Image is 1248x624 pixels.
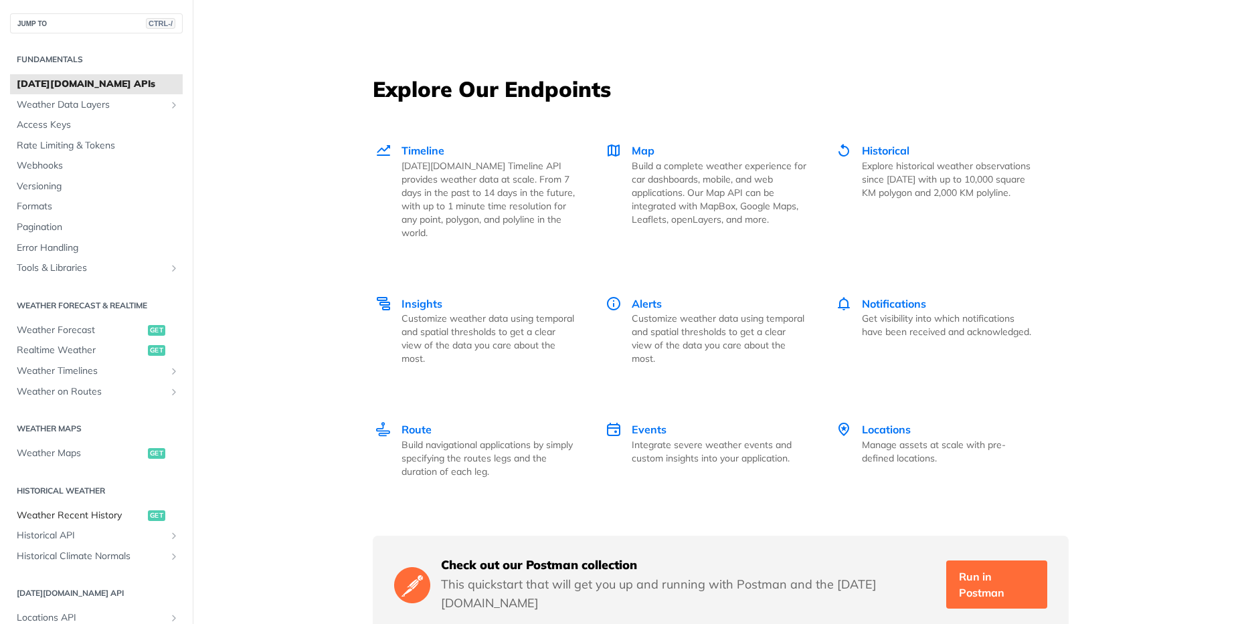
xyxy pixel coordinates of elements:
[862,312,1037,338] p: Get visibility into which notifications have been received and acknowledged.
[862,144,909,157] span: Historical
[10,54,183,66] h2: Fundamentals
[862,159,1037,199] p: Explore historical weather observations since [DATE] with up to 10,000 square KM polygon and 2,00...
[146,18,175,29] span: CTRL-/
[17,139,179,152] span: Rate Limiting & Tokens
[10,177,183,197] a: Versioning
[17,159,179,173] span: Webhooks
[169,100,179,110] button: Show subpages for Weather Data Layers
[632,144,654,157] span: Map
[10,136,183,156] a: Rate Limiting & Tokens
[632,297,662,310] span: Alerts
[17,78,179,91] span: [DATE][DOMAIN_NAME] APIs
[394,565,430,605] img: Postman Logo
[402,297,442,310] span: Insights
[10,526,183,546] a: Historical APIShow subpages for Historical API
[10,382,183,402] a: Weather on RoutesShow subpages for Weather on Routes
[17,221,179,234] span: Pagination
[148,325,165,336] span: get
[441,575,936,613] p: This quickstart that will get you up and running with Postman and the [DATE][DOMAIN_NAME]
[946,560,1047,609] a: Run in Postman
[17,509,145,522] span: Weather Recent History
[10,115,183,135] a: Access Keys
[402,438,576,478] p: Build navigational applications by simply specifying the routes legs and the duration of each leg.
[169,530,179,541] button: Show subpages for Historical API
[836,142,852,159] img: Historical
[17,344,145,357] span: Realtime Weather
[17,324,145,337] span: Weather Forecast
[862,438,1037,465] p: Manage assets at scale with pre-defined locations.
[10,217,183,237] a: Pagination
[17,550,165,563] span: Historical Climate Normals
[374,114,591,268] a: Timeline Timeline [DATE][DOMAIN_NAME] Timeline API provides weather data at scale. From 7 days in...
[10,13,183,33] button: JUMP TOCTRL-/
[10,238,183,258] a: Error Handling
[591,393,821,506] a: Events Events Integrate severe weather events and custom insights into your application.
[10,443,183,463] a: Weather Mapsget
[148,448,165,459] span: get
[169,366,179,377] button: Show subpages for Weather Timelines
[591,268,821,394] a: Alerts Alerts Customize weather data using temporal and spatial thresholds to get a clear view of...
[375,421,391,437] img: Route
[10,361,183,381] a: Weather TimelinesShow subpages for Weather Timelines
[632,159,806,226] p: Build a complete weather experience for car dashboards, mobile, and web applications. Our Map API...
[17,385,165,399] span: Weather on Routes
[862,297,926,310] span: Notifications
[17,447,145,460] span: Weather Maps
[836,296,852,312] img: Notifications
[373,74,1069,104] h3: Explore Our Endpoints
[10,156,183,176] a: Webhooks
[10,74,183,94] a: [DATE][DOMAIN_NAME] APIs
[10,320,183,340] a: Weather Forecastget
[591,114,821,268] a: Map Map Build a complete weather experience for car dashboards, mobile, and web applications. Our...
[17,529,165,542] span: Historical API
[632,312,806,365] p: Customize weather data using temporal and spatial thresholds to get a clear view of the data you ...
[17,365,165,378] span: Weather Timelines
[10,546,183,566] a: Historical Climate NormalsShow subpages for Historical Climate Normals
[10,95,183,115] a: Weather Data LayersShow subpages for Weather Data Layers
[17,241,179,255] span: Error Handling
[375,142,391,159] img: Timeline
[862,423,911,436] span: Locations
[17,200,179,213] span: Formats
[402,159,576,239] p: [DATE][DOMAIN_NAME] Timeline API provides weather data at scale. From 7 days in the past to 14 da...
[10,587,183,599] h2: [DATE][DOMAIN_NAME] API
[169,551,179,562] button: Show subpages for Historical Climate Normals
[606,142,622,159] img: Map
[148,510,165,521] span: get
[606,296,622,312] img: Alerts
[10,485,183,497] h2: Historical Weather
[821,393,1051,506] a: Locations Locations Manage assets at scale with pre-defined locations.
[402,423,432,436] span: Route
[169,263,179,274] button: Show subpages for Tools & Libraries
[148,345,165,356] span: get
[632,423,666,436] span: Events
[402,312,576,365] p: Customize weather data using temporal and spatial thresholds to get a clear view of the data you ...
[836,421,852,437] img: Locations
[10,258,183,278] a: Tools & LibrariesShow subpages for Tools & Libraries
[632,438,806,465] p: Integrate severe weather events and custom insights into your application.
[17,98,165,112] span: Weather Data Layers
[375,296,391,312] img: Insights
[374,393,591,506] a: Route Route Build navigational applications by simply specifying the routes legs and the duration...
[17,180,179,193] span: Versioning
[821,114,1051,268] a: Historical Historical Explore historical weather observations since [DATE] with up to 10,000 squa...
[17,118,179,132] span: Access Keys
[821,268,1051,394] a: Notifications Notifications Get visibility into which notifications have been received and acknow...
[169,613,179,623] button: Show subpages for Locations API
[10,300,183,312] h2: Weather Forecast & realtime
[169,387,179,397] button: Show subpages for Weather on Routes
[17,262,165,275] span: Tools & Libraries
[10,197,183,217] a: Formats
[374,268,591,394] a: Insights Insights Customize weather data using temporal and spatial thresholds to get a clear vie...
[10,506,183,526] a: Weather Recent Historyget
[10,340,183,360] a: Realtime Weatherget
[402,144,444,157] span: Timeline
[10,423,183,435] h2: Weather Maps
[441,557,936,573] h5: Check out our Postman collection
[606,421,622,437] img: Events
